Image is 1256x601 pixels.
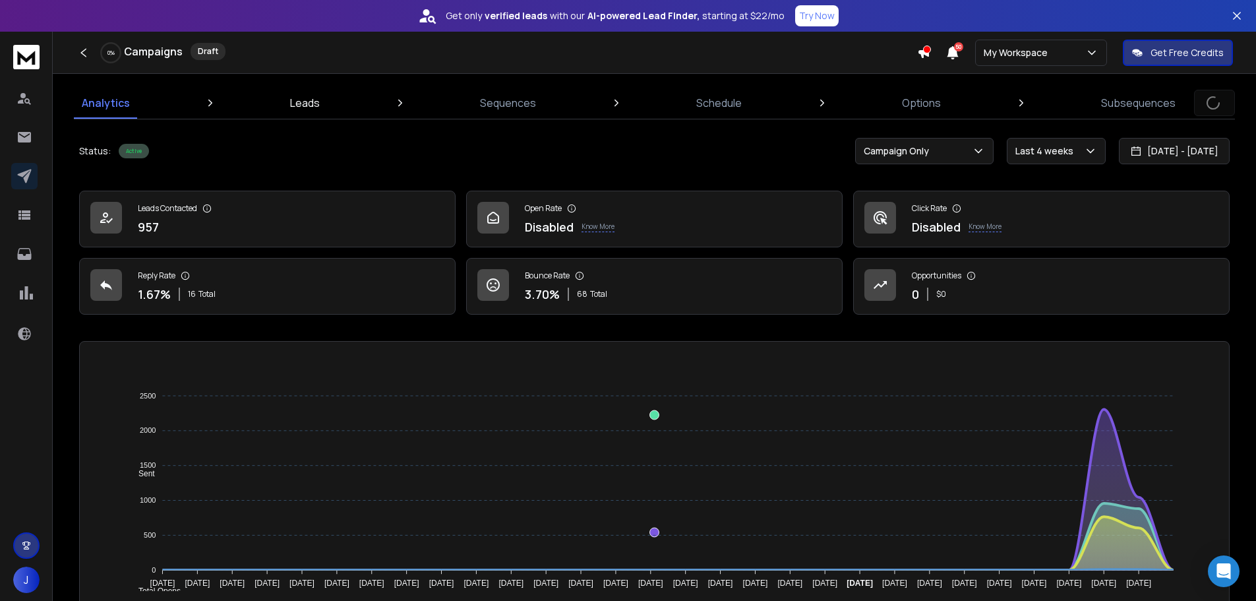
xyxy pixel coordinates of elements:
tspan: [DATE] [847,579,873,588]
p: 3.70 % [525,285,560,303]
tspan: [DATE] [568,579,593,588]
p: My Workspace [984,46,1053,59]
p: Reply Rate [138,270,175,281]
p: Opportunities [912,270,961,281]
p: Leads Contacted [138,203,197,214]
tspan: [DATE] [498,579,523,588]
a: Subsequences [1093,87,1183,119]
tspan: [DATE] [464,579,489,588]
button: Get Free Credits [1123,40,1233,66]
tspan: 0 [152,566,156,574]
tspan: [DATE] [289,579,314,588]
tspan: [DATE] [429,579,454,588]
a: Bounce Rate3.70%68Total [466,258,843,315]
a: Leads Contacted957 [79,191,456,247]
p: $ 0 [936,289,946,300]
p: 0 [912,285,919,303]
tspan: [DATE] [743,579,768,588]
tspan: [DATE] [603,579,628,588]
a: Open RateDisabledKnow More [466,191,843,247]
p: Get Free Credits [1151,46,1224,59]
p: Options [902,95,941,111]
tspan: 2000 [140,427,156,435]
p: Disabled [912,218,961,236]
tspan: [DATE] [777,579,802,588]
span: Sent [129,469,155,478]
tspan: [DATE] [673,579,698,588]
tspan: [DATE] [987,579,1012,588]
span: 50 [954,42,963,51]
p: Get only with our starting at $22/mo [446,9,785,22]
p: Leads [290,95,320,111]
p: Know More [582,222,614,232]
span: Total [590,289,607,300]
a: Click RateDisabledKnow More [853,191,1230,247]
tspan: 500 [144,531,156,539]
span: 16 [188,289,196,300]
tspan: [DATE] [533,579,558,588]
tspan: [DATE] [952,579,977,588]
a: Sequences [472,87,544,119]
tspan: [DATE] [254,579,280,588]
tspan: [DATE] [1091,579,1116,588]
p: Schedule [696,95,742,111]
p: Analytics [82,95,130,111]
button: J [13,567,40,593]
tspan: [DATE] [708,579,733,588]
tspan: [DATE] [394,579,419,588]
div: Draft [191,43,225,60]
img: logo [13,45,40,69]
tspan: [DATE] [359,579,384,588]
p: Disabled [525,218,574,236]
span: 68 [577,289,587,300]
tspan: [DATE] [1126,579,1151,588]
a: Opportunities0$0 [853,258,1230,315]
span: Total Opens [129,586,181,596]
tspan: [DATE] [638,579,663,588]
p: Last 4 weeks [1015,144,1079,158]
tspan: [DATE] [1056,579,1081,588]
tspan: [DATE] [882,579,907,588]
p: Open Rate [525,203,562,214]
span: Total [198,289,216,300]
tspan: 1000 [140,496,156,504]
strong: verified leads [485,9,547,22]
p: Try Now [799,9,835,22]
tspan: [DATE] [812,579,837,588]
a: Schedule [688,87,750,119]
p: Sequences [480,95,536,111]
p: 1.67 % [138,285,171,303]
div: Open Intercom Messenger [1208,555,1240,587]
tspan: 1500 [140,461,156,469]
p: Click Rate [912,203,947,214]
tspan: [DATE] [1022,579,1047,588]
button: Try Now [795,5,839,26]
p: Bounce Rate [525,270,570,281]
tspan: [DATE] [185,579,210,588]
p: 0 % [107,49,115,57]
tspan: [DATE] [917,579,942,588]
tspan: [DATE] [150,579,175,588]
p: 957 [138,218,159,236]
p: Subsequences [1101,95,1176,111]
a: Options [894,87,949,119]
tspan: [DATE] [324,579,349,588]
h1: Campaigns [124,44,183,59]
p: Campaign Only [864,144,934,158]
button: [DATE] - [DATE] [1119,138,1230,164]
strong: AI-powered Lead Finder, [587,9,700,22]
a: Analytics [74,87,138,119]
tspan: 2500 [140,392,156,400]
a: Leads [282,87,328,119]
tspan: [DATE] [220,579,245,588]
p: Know More [969,222,1002,232]
p: Status: [79,144,111,158]
a: Reply Rate1.67%16Total [79,258,456,315]
div: Active [119,144,149,158]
